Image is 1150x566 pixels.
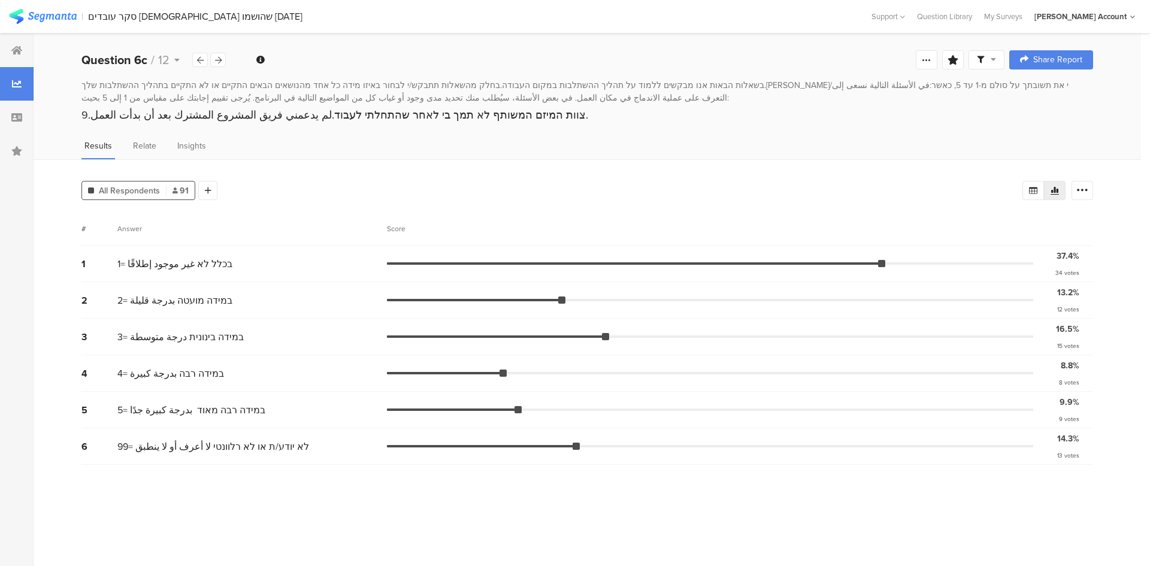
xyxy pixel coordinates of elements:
div: בשאלות הבאות אנו מבקשים ללמוד על תהליך ההשתלבות במקום העבודה.בחלק מהשאלות תתבקש/י לבחור באיזו מיד... [81,79,1093,104]
div: 6 [81,440,117,453]
div: 2 [81,293,117,307]
div: 9 votes [1059,414,1079,423]
div: 13.2% [1057,286,1079,299]
div: 9.צוות המיזם המשותף לא תמך בי לאחר שהתחלתי לעבוד.لم يدعمني فريق المشروع المشترك بعد أن بدأت العمل. [81,107,1093,123]
span: 91 [172,184,189,197]
div: 4 [81,367,117,380]
div: 3 [81,330,117,344]
span: 2= במידה מועטה بدرجة قليلة [117,293,232,307]
div: 13 votes [1057,451,1079,460]
div: Answer [117,223,142,234]
span: 5= במידה רבה מאוד بدرجة كبيرة جدًا [117,403,265,417]
div: 37.4% [1057,250,1079,262]
div: 34 votes [1055,268,1079,277]
div: 1 [81,257,117,271]
div: 16.5% [1056,323,1079,335]
div: Score [387,223,412,234]
img: segmanta logo [9,9,77,24]
span: Relate [133,140,156,152]
span: 99= לא יודע/ת או לא רלוונטי لا أعرف أو لا ينطبق [117,440,309,453]
div: 9.9% [1060,396,1079,408]
div: [PERSON_NAME] Account [1034,11,1127,22]
div: 12 votes [1057,305,1079,314]
span: Insights [177,140,206,152]
div: 8 votes [1059,378,1079,387]
div: 8.8% [1061,359,1079,372]
span: 4= במידה רבה بدرجة كبيرة [117,367,224,380]
span: 1= בכלל לא غير موجود إطلاقًا [117,257,232,271]
span: 3= במידה בינונית درجة متوسطة [117,330,244,344]
a: Question Library [911,11,978,22]
div: Support [871,7,905,26]
div: | [81,10,83,23]
div: 5 [81,403,117,417]
span: / [151,51,155,69]
span: Results [84,140,112,152]
a: My Surveys [978,11,1028,22]
div: סקר עובדים [DEMOGRAPHIC_DATA] שהושמו [DATE] [88,11,302,22]
span: Share Report [1033,56,1082,64]
div: 14.3% [1057,432,1079,445]
div: # [81,223,117,234]
span: All Respondents [99,184,160,197]
div: 15 votes [1057,341,1079,350]
b: Question 6c [81,51,147,69]
span: 12 [158,51,170,69]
